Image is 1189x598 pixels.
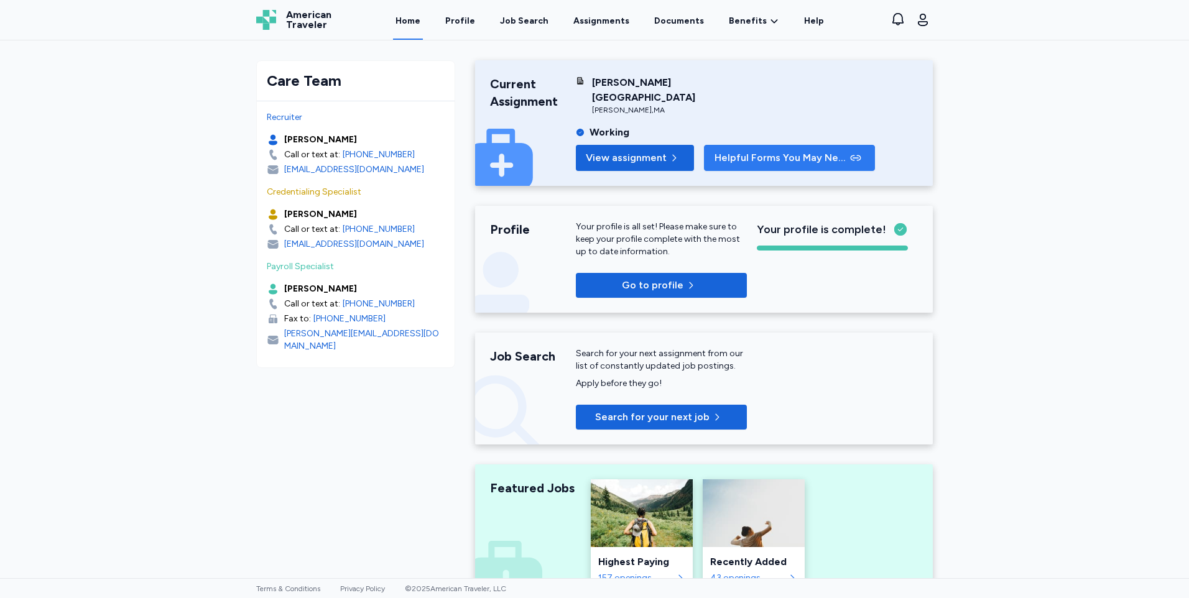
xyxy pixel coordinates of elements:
span: Search for your next job [595,410,710,425]
button: Search for your next job [576,405,747,430]
div: Call or text at: [284,149,340,161]
div: Fax to: [284,313,311,325]
div: Payroll Specialist [267,260,445,273]
div: Job Search [500,15,548,27]
img: Recently Added [703,479,805,547]
button: View assignment [576,145,694,171]
div: Job Search [490,347,576,365]
div: Credentialing Specialist [267,186,445,198]
div: Profile [490,221,576,238]
div: Call or text at: [284,223,340,236]
a: Benefits [729,15,779,27]
div: [PERSON_NAME][GEOGRAPHIC_DATA] [592,75,747,105]
div: 157 openings [598,572,673,584]
img: Highest Paying [591,479,693,547]
a: [PHONE_NUMBER] [343,223,415,236]
div: Recruiter [267,111,445,124]
a: Terms & Conditions [256,584,320,593]
a: [PHONE_NUMBER] [343,298,415,310]
div: [PERSON_NAME] [284,208,357,221]
div: [EMAIL_ADDRESS][DOMAIN_NAME] [284,163,424,176]
div: Apply before they go! [576,377,747,390]
div: Call or text at: [284,298,340,310]
div: Highest Paying [598,554,685,569]
span: Helpful Forms You May Need [715,150,848,165]
div: Working [590,125,629,140]
button: Helpful Forms You May Need [704,145,875,171]
div: Recently Added [710,554,797,569]
span: Your profile is complete! [757,221,886,238]
p: Go to profile [622,278,683,293]
span: View assignment [586,150,667,165]
a: Privacy Policy [340,584,385,593]
div: Current Assignment [490,75,576,110]
div: Search for your next assignment from our list of constantly updated job postings. [576,347,747,372]
div: [PERSON_NAME] [284,134,357,146]
div: 43 openings [710,572,785,584]
div: [PERSON_NAME][EMAIL_ADDRESS][DOMAIN_NAME] [284,328,445,352]
div: [EMAIL_ADDRESS][DOMAIN_NAME] [284,238,424,251]
div: [PERSON_NAME] , MA [592,105,747,115]
span: © 2025 American Traveler, LLC [405,584,506,593]
span: Benefits [729,15,767,27]
button: Go to profile [576,273,747,298]
p: Your profile is all set! Please make sure to keep your profile complete with the most up to date ... [576,221,747,258]
span: American Traveler [286,10,331,30]
a: [PHONE_NUMBER] [313,313,386,325]
a: [PHONE_NUMBER] [343,149,415,161]
a: Recently AddedRecently Added43 openings [703,479,805,592]
div: [PERSON_NAME] [284,283,357,295]
img: Logo [256,10,276,30]
div: Care Team [267,71,445,91]
a: Home [393,1,423,40]
div: Featured Jobs [490,479,576,497]
a: Highest PayingHighest Paying157 openings [591,479,693,592]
